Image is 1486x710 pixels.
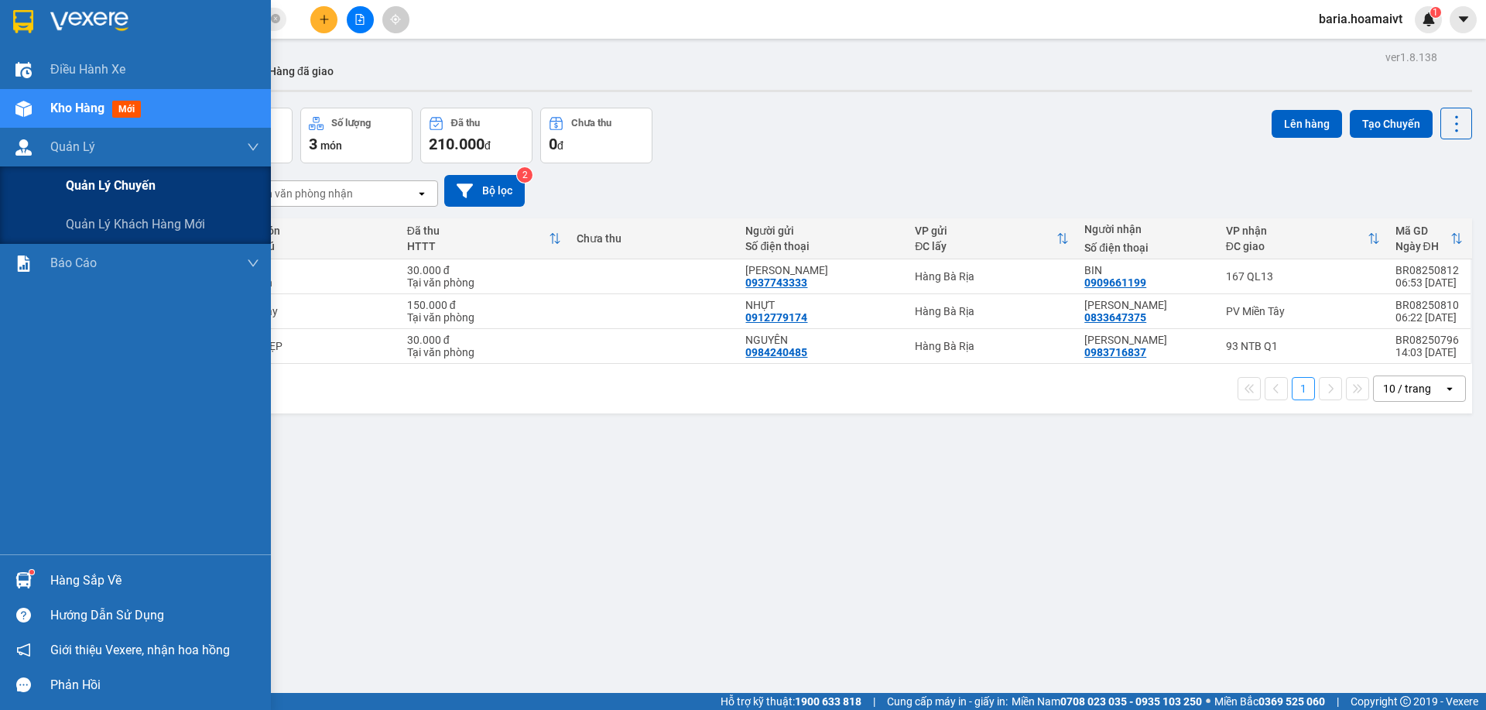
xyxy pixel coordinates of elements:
button: aim [382,6,409,33]
span: Cung cấp máy in - giấy in: [887,693,1008,710]
span: 0 [549,135,557,153]
div: 0912779174 [745,311,807,324]
div: Trường [745,264,899,276]
div: 06:53 [DATE] [1395,276,1464,289]
span: copyright [1400,696,1411,707]
strong: 1900 633 818 [795,695,861,708]
img: solution-icon [15,256,32,272]
span: Quản lý chuyến [66,176,156,195]
div: 167 QL13 [1226,270,1380,283]
div: 0833647375 [1084,311,1146,324]
img: warehouse-icon [15,139,32,156]
div: BR08250810 [1395,299,1464,311]
div: Thanh [1084,334,1210,346]
span: question-circle [16,608,31,623]
div: HTTT [407,240,549,252]
span: 210.000 [429,135,484,153]
div: ver 1.8.138 [1385,49,1437,66]
button: Số lượng3món [300,108,413,163]
div: 0983716837 [1084,346,1146,358]
div: Hàng Bà Rịa [915,305,1069,317]
div: hải sản [238,276,392,289]
th: Toggle SortBy [399,218,569,259]
div: Số điện thoại [1084,242,1210,254]
span: message [16,677,31,692]
button: caret-down [1450,6,1477,33]
th: Toggle SortBy [1218,218,1388,259]
span: plus [319,14,330,25]
div: 14:03 [DATE] [1395,346,1464,358]
div: BR08250812 [1395,264,1464,276]
div: Đã thu [451,118,480,129]
div: DƯƠNG BINH TAN [1084,299,1210,311]
span: Điều hành xe [50,60,125,79]
div: PV Miền Tây [1226,305,1380,317]
span: close-circle [271,12,280,27]
span: 3 [309,135,317,153]
strong: 0708 023 035 - 0935 103 250 [1060,695,1202,708]
div: Tại văn phòng [407,346,561,358]
div: 06:22 [DATE] [1395,311,1464,324]
button: Chưa thu0đ [540,108,652,163]
div: 30.000 đ [407,264,561,276]
div: Chưa thu [577,232,731,245]
span: Hỗ trợ kỹ thuật: [721,693,861,710]
button: Bộ lọc [444,175,525,207]
img: warehouse-icon [15,62,32,78]
div: Ngày ĐH [1395,240,1451,252]
div: Mã GD [1395,225,1451,237]
div: BIN [1084,264,1210,276]
div: 30.000 đ [407,334,561,346]
div: Phản hồi [50,674,259,697]
span: Kho hàng [50,101,104,115]
img: icon-new-feature [1422,12,1436,26]
th: Toggle SortBy [1388,218,1471,259]
div: ĐC lấy [915,240,1056,252]
th: Toggle SortBy [907,218,1077,259]
div: 0937743333 [745,276,807,289]
span: Báo cáo [50,253,97,273]
button: 1 [1292,377,1315,400]
strong: 0369 525 060 [1258,695,1325,708]
div: VP gửi [915,225,1056,237]
span: đ [484,139,491,152]
button: plus [310,6,337,33]
img: logo-vxr [13,10,33,33]
span: ⚪️ [1206,698,1210,705]
div: Người gửi [745,225,899,237]
div: Ghi chú [238,240,392,252]
span: | [873,693,875,710]
svg: open [1443,382,1456,395]
span: baria.hoamaivt [1306,9,1415,29]
span: Quản Lý [50,137,95,156]
div: 0909661199 [1084,276,1146,289]
div: Đã thu [407,225,549,237]
div: Số điện thoại [745,240,899,252]
div: Hàng Bà Rịa [915,340,1069,352]
span: close-circle [271,14,280,23]
span: Giới thiệu Vexere, nhận hoa hồng [50,640,230,660]
span: file-add [354,14,365,25]
div: xốp [238,264,392,276]
div: NHỰT [745,299,899,311]
div: 10 / trang [1383,381,1431,396]
div: Chưa thu [571,118,611,129]
div: Hướng dẫn sử dụng [50,604,259,627]
div: Người nhận [1084,223,1210,235]
button: Lên hàng [1272,110,1342,138]
div: Số lượng [331,118,371,129]
button: Đã thu210.000đ [420,108,532,163]
span: notification [16,643,31,657]
span: đ [557,139,563,152]
div: cục máy [238,305,392,317]
div: HỘP DẸP [238,340,392,352]
div: 93 NTB Q1 [1226,340,1380,352]
div: Tại văn phòng [407,276,561,289]
button: file-add [347,6,374,33]
svg: open [416,187,428,200]
sup: 1 [29,570,34,575]
span: Miền Bắc [1214,693,1325,710]
div: BR08250796 [1395,334,1464,346]
span: caret-down [1457,12,1471,26]
div: NGUYÊN [745,334,899,346]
